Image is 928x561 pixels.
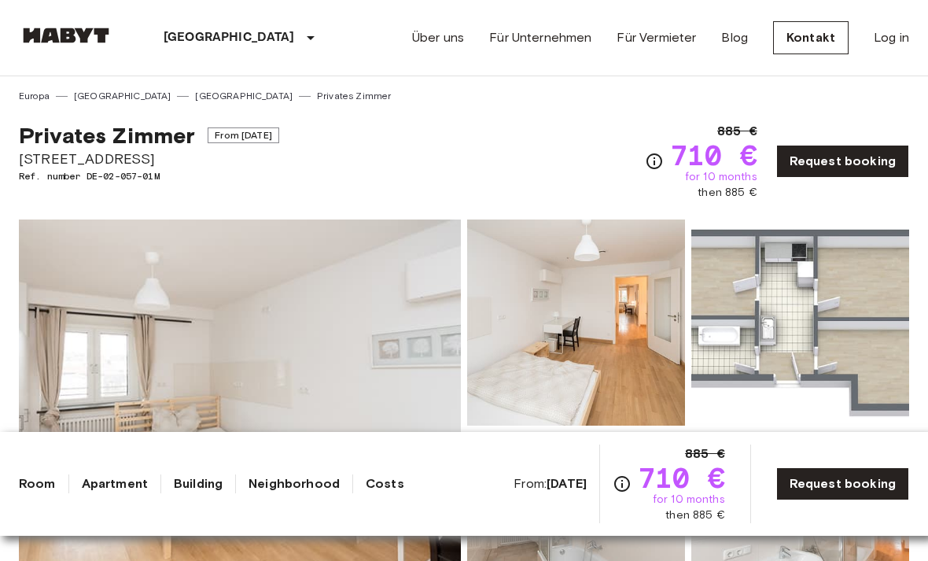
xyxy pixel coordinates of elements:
span: Privates Zimmer [19,122,195,149]
a: Request booking [776,145,909,178]
img: Picture of unit DE-02-057-01M [691,220,909,426]
a: Apartment [82,474,148,493]
a: Für Vermieter [617,28,696,47]
a: Für Unternehmen [489,28,591,47]
span: 885 € [717,122,757,141]
a: Kontakt [773,21,849,54]
span: From: [514,475,587,493]
svg: Check cost overview for full price breakdown. Please note that discounts apply to new joiners onl... [613,474,632,493]
span: then 885 € [698,185,757,201]
img: Picture of unit DE-02-057-01M [467,220,685,426]
b: [DATE] [547,476,587,491]
a: Costs [366,474,404,493]
svg: Check cost overview for full price breakdown. Please note that discounts apply to new joiners onl... [645,152,664,171]
a: Privates Zimmer [317,89,391,103]
span: then 885 € [665,507,725,523]
span: Ref. number DE-02-057-01M [19,169,279,183]
a: Über uns [412,28,464,47]
a: Log in [874,28,909,47]
span: 710 € [638,463,725,492]
span: 710 € [670,141,757,169]
a: Blog [721,28,748,47]
a: Building [174,474,223,493]
span: 885 € [685,445,725,463]
a: [GEOGRAPHIC_DATA] [74,89,171,103]
img: Habyt [19,28,113,43]
span: From [DATE] [208,127,279,143]
a: Room [19,474,56,493]
a: [GEOGRAPHIC_DATA] [195,89,293,103]
span: for 10 months [685,169,757,185]
p: [GEOGRAPHIC_DATA] [164,28,295,47]
span: for 10 months [653,492,725,507]
span: [STREET_ADDRESS] [19,149,279,169]
a: Europa [19,89,50,103]
a: Request booking [776,467,909,500]
a: Neighborhood [249,474,340,493]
